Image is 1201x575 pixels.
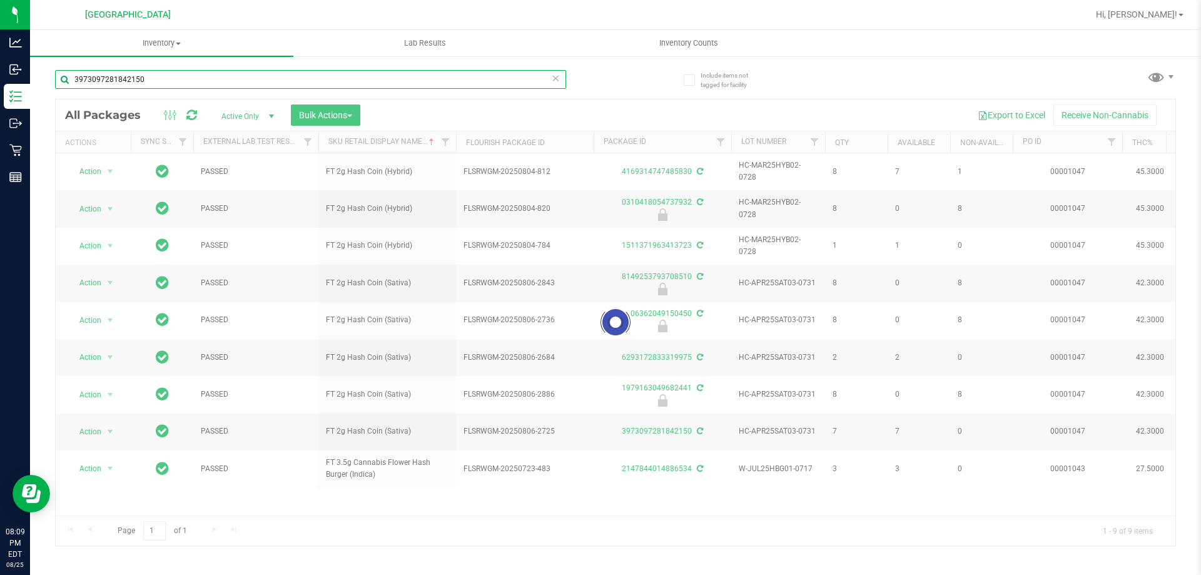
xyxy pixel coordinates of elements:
inline-svg: Inbound [9,63,22,76]
iframe: Resource center [13,475,50,512]
span: Hi, [PERSON_NAME]! [1096,9,1177,19]
inline-svg: Analytics [9,36,22,49]
span: Include items not tagged for facility [701,71,763,89]
a: Lab Results [293,30,557,56]
p: 08/25 [6,560,24,569]
span: Clear [551,70,560,86]
a: Inventory [30,30,293,56]
span: Lab Results [387,38,463,49]
span: [GEOGRAPHIC_DATA] [85,9,171,20]
input: Search Package ID, Item Name, SKU, Lot or Part Number... [55,70,566,89]
span: Inventory [30,38,293,49]
inline-svg: Retail [9,144,22,156]
span: Inventory Counts [642,38,735,49]
inline-svg: Inventory [9,90,22,103]
p: 08:09 PM EDT [6,526,24,560]
a: Inventory Counts [557,30,820,56]
inline-svg: Reports [9,171,22,183]
inline-svg: Outbound [9,117,22,130]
